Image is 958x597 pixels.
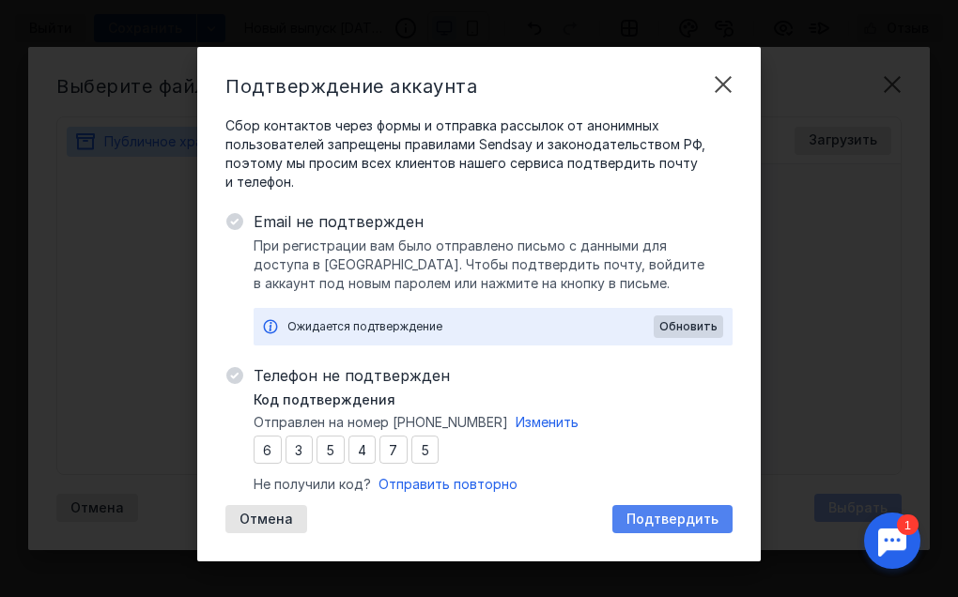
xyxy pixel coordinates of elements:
span: Подтвердить [626,512,718,528]
div: Ожидается подтверждение [287,317,654,336]
span: Код подтверждения [254,390,395,409]
div: 1 [42,11,64,32]
button: Обновить [654,315,723,338]
span: Отправить повторно [379,476,518,492]
button: Изменить [516,413,579,432]
span: Сбор контактов через формы и отправка рассылок от анонимных пользователей запрещены правилами Sen... [225,116,733,191]
button: Отправить повторно [379,475,518,494]
input: 0 [317,436,345,464]
span: При регистрации вам было отправлено письмо с данными для доступа в [GEOGRAPHIC_DATA]. Чтобы подтв... [254,237,733,293]
span: Обновить [659,320,718,333]
span: Изменить [516,414,579,430]
button: Отмена [225,505,307,533]
span: Телефон не подтвержден [254,364,733,387]
input: 0 [348,436,377,464]
input: 0 [379,436,408,464]
span: Email не подтвержден [254,210,733,233]
button: Подтвердить [612,505,733,533]
input: 0 [254,436,282,464]
input: 0 [286,436,314,464]
span: Отмена [239,512,293,528]
input: 0 [411,436,440,464]
span: Отправлен на номер [PHONE_NUMBER] [254,413,508,432]
span: Подтверждение аккаунта [225,75,477,98]
span: Не получили код? [254,475,371,494]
